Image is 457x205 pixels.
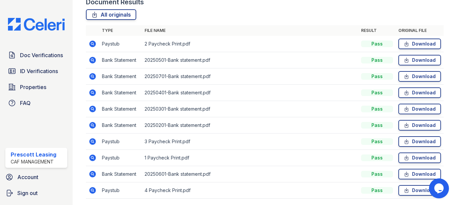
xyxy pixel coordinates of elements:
[142,150,358,166] td: 1 Paycheck Print.pdf
[396,25,444,36] th: Original file
[398,71,441,82] a: Download
[398,185,441,196] a: Download
[3,18,70,31] img: CE_Logo_Blue-a8612792a0a2168367f1c8372b55b34899dd931a85d93a1a3d3e32e68fde9ad4.png
[17,173,38,181] span: Account
[398,104,441,114] a: Download
[5,49,67,62] a: Doc Verifications
[142,134,358,150] td: 3 Paycheck Print.pdf
[429,178,450,198] iframe: chat widget
[361,106,393,112] div: Pass
[99,36,142,52] td: Paystub
[361,57,393,63] div: Pass
[361,138,393,145] div: Pass
[142,117,358,134] td: 20250201-Bank statement.pdf
[361,122,393,129] div: Pass
[20,67,58,75] span: ID Verifications
[142,36,358,52] td: 2 Paycheck Print.pdf
[361,187,393,194] div: Pass
[398,55,441,65] a: Download
[99,52,142,68] td: Bank Statement
[361,89,393,96] div: Pass
[99,117,142,134] td: Bank Statement
[142,182,358,199] td: 4 Paycheck Print.pdf
[3,170,70,184] a: Account
[142,52,358,68] td: 20250501-Bank statement.pdf
[361,41,393,47] div: Pass
[361,154,393,161] div: Pass
[11,151,56,158] div: Prescott Leasing
[20,51,63,59] span: Doc Verifications
[398,39,441,49] a: Download
[398,136,441,147] a: Download
[142,25,358,36] th: File name
[99,182,142,199] td: Paystub
[99,25,142,36] th: Type
[361,171,393,177] div: Pass
[5,64,67,78] a: ID Verifications
[142,68,358,85] td: 20250701-Bank statement.pdf
[358,25,396,36] th: Result
[142,166,358,182] td: 20250601-Bank statement.pdf
[142,101,358,117] td: 20250301-Bank statement.pdf
[86,9,136,20] a: All originals
[398,153,441,163] a: Download
[99,101,142,117] td: Bank Statement
[398,169,441,179] a: Download
[99,85,142,101] td: Bank Statement
[3,186,70,200] a: Sign out
[398,120,441,131] a: Download
[20,99,31,107] span: FAQ
[5,96,67,110] a: FAQ
[5,80,67,94] a: Properties
[20,83,46,91] span: Properties
[99,166,142,182] td: Bank Statement
[11,158,56,165] div: CAF Management
[398,87,441,98] a: Download
[361,73,393,80] div: Pass
[17,189,38,197] span: Sign out
[99,134,142,150] td: Paystub
[99,68,142,85] td: Bank Statement
[142,85,358,101] td: 20250401-Bank statement.pdf
[99,150,142,166] td: Paystub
